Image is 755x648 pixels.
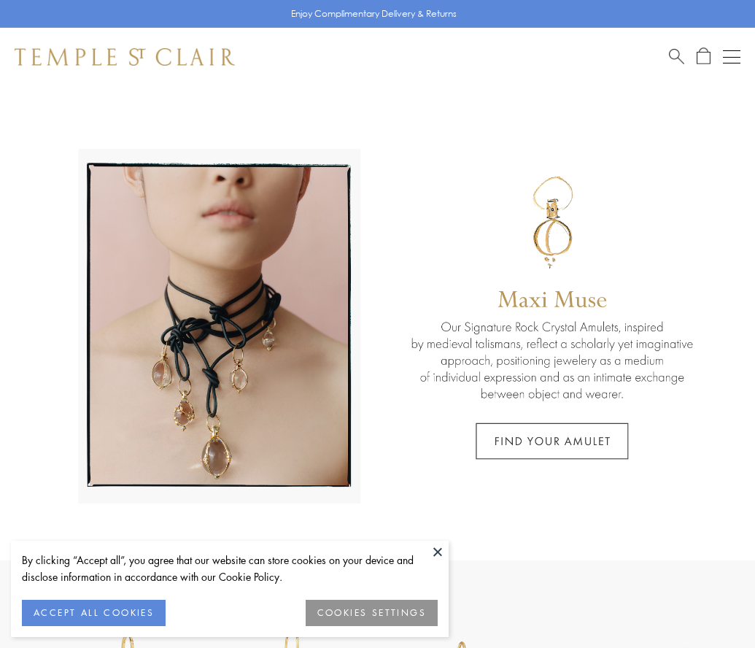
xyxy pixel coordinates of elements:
button: Open navigation [723,48,740,66]
a: Search [669,47,684,66]
div: By clicking “Accept all”, you agree that our website can store cookies on your device and disclos... [22,552,438,585]
p: Enjoy Complimentary Delivery & Returns [291,7,457,21]
button: COOKIES SETTINGS [306,600,438,626]
a: Open Shopping Bag [697,47,711,66]
button: ACCEPT ALL COOKIES [22,600,166,626]
img: Temple St. Clair [15,48,235,66]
